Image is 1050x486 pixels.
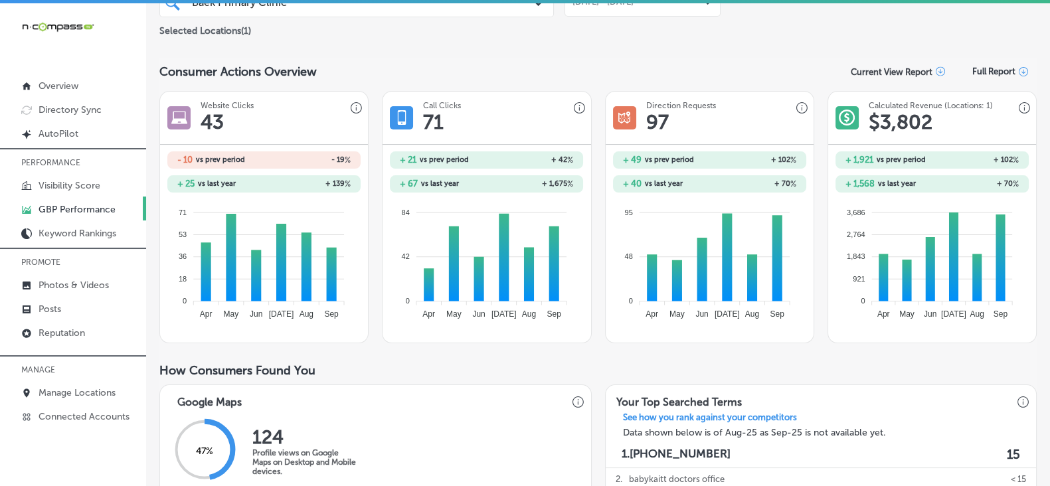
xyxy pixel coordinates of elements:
p: Current View Report [851,67,932,77]
span: % [1013,155,1019,165]
span: % [790,155,796,165]
span: % [790,179,796,189]
p: Selected Locations ( 1 ) [159,20,251,37]
h2: + 1,675 [487,179,573,189]
span: vs prev period [877,156,926,163]
h2: + 102 [932,155,1018,165]
img: 660ab0bf-5cc7-4cb8-ba1c-48b5ae0f18e60NCTV_CLogo_TV_Black_-500x88.png [21,21,94,33]
span: vs last year [645,180,683,187]
p: Photos & Videos [39,280,109,291]
h1: 43 [201,110,224,134]
tspan: May [446,309,462,319]
h2: + 70 [932,179,1018,189]
tspan: 18 [179,275,187,283]
tspan: Jun [250,309,262,319]
h2: + 1,568 [845,179,875,189]
h2: 124 [252,426,359,448]
span: How Consumers Found You [159,363,315,378]
span: % [345,155,351,165]
tspan: Aug [970,309,984,319]
h3: Data shown below is of Aug-25 as Sep-25 is not available yet. [612,427,1030,438]
tspan: Jun [924,309,936,319]
tspan: Aug [744,309,758,319]
tspan: 71 [179,208,187,216]
tspan: [DATE] [941,309,966,319]
tspan: 0 [406,297,410,305]
tspan: 1,843 [847,252,865,260]
span: % [567,179,573,189]
h2: + 40 [623,179,642,189]
span: 47 % [196,445,213,457]
h2: + 49 [623,155,642,165]
tspan: [DATE] [269,309,294,319]
h2: + 42 [487,155,573,165]
span: vs last year [878,180,916,187]
span: % [567,155,573,165]
span: Full Report [972,66,1015,76]
h2: + 25 [177,179,195,189]
tspan: Aug [300,309,313,319]
h2: + 70 [709,179,796,189]
tspan: 36 [179,252,187,260]
tspan: May [224,309,239,319]
p: Connected Accounts [39,411,130,422]
h3: Your Top Searched Terms [606,385,752,412]
h2: + 21 [400,155,416,165]
tspan: May [669,309,685,319]
tspan: 2,764 [847,230,865,238]
tspan: Sep [547,309,562,319]
tspan: Aug [522,309,536,319]
tspan: May [899,309,915,319]
tspan: Apr [423,309,436,319]
tspan: Apr [877,309,890,319]
h1: 71 [423,110,444,134]
tspan: 0 [628,297,632,305]
p: AutoPilot [39,128,78,139]
tspan: Sep [994,309,1008,319]
tspan: 921 [853,275,865,283]
h3: Call Clicks [423,101,461,110]
p: Overview [39,80,78,92]
tspan: Sep [770,309,784,319]
h2: + 139 [264,179,351,189]
h2: - 10 [177,155,193,165]
span: Consumer Actions Overview [159,64,317,79]
tspan: Apr [646,309,658,319]
p: Posts [39,303,61,315]
tspan: Jun [473,309,485,319]
h2: - 19 [264,155,351,165]
p: Manage Locations [39,387,116,398]
tspan: 42 [402,252,410,260]
tspan: 53 [179,230,187,238]
tspan: [DATE] [491,309,517,319]
tspan: 48 [624,252,632,260]
h3: Calculated Revenue (Locations: 1) [869,101,993,110]
label: 15 [1007,447,1020,462]
h1: $ 3,802 [869,110,932,134]
span: vs last year [421,180,459,187]
tspan: Apr [200,309,213,319]
p: Directory Sync [39,104,102,116]
span: % [345,179,351,189]
tspan: 95 [624,208,632,216]
p: Reputation [39,327,85,339]
tspan: Sep [325,309,339,319]
tspan: 0 [183,297,187,305]
span: vs last year [198,180,236,187]
span: vs prev period [420,156,469,163]
p: Keyword Rankings [39,228,116,239]
h2: + 102 [709,155,796,165]
h1: 97 [646,110,669,134]
tspan: 0 [861,297,865,305]
tspan: Jun [695,309,708,319]
p: Profile views on Google Maps on Desktop and Mobile devices. [252,448,359,476]
a: See how you rank against your competitors [612,412,808,426]
tspan: 84 [402,208,410,216]
p: 1. [PHONE_NUMBER] [622,447,731,462]
p: Visibility Score [39,180,100,191]
p: GBP Performance [39,204,116,215]
h3: Website Clicks [201,101,254,110]
h2: + 67 [400,179,418,189]
span: vs prev period [196,156,245,163]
